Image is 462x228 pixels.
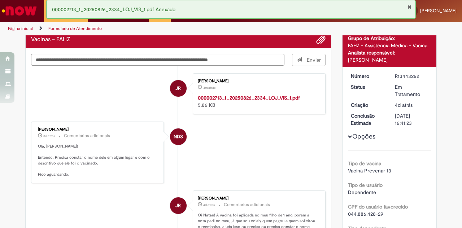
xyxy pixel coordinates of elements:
div: FAHZ - Assistência Médica - Vacina [348,42,431,49]
h2: Vacinas – FAHZ Histórico de tíquete [31,36,70,43]
button: Adicionar anexos [316,35,326,44]
button: Fechar Notificação [407,4,412,10]
textarea: Digite sua mensagem aqui... [31,54,284,66]
span: JR [175,80,181,97]
div: [PERSON_NAME] [198,79,318,83]
div: Analista responsável: [348,49,431,56]
span: 044.886.428-29 [348,211,383,217]
div: Julio Alberto Braga Roldan [170,197,187,214]
time: 26/08/2025 10:51:00 [43,134,55,138]
a: Página inicial [8,26,33,31]
img: ServiceNow [1,4,38,18]
div: 5.86 KB [198,94,318,109]
time: 25/08/2025 10:08:43 [395,102,413,108]
div: Grupo de Atribuição: [348,35,431,42]
span: 4d atrás [203,203,215,207]
dt: Criação [345,101,390,109]
span: 4d atrás [395,102,413,108]
small: Comentários adicionais [64,133,110,139]
a: 000002713_1_20250826_2334_LOJ_VIS_1.pdf [198,95,300,101]
div: Natan dos Santos Nunes [170,128,187,145]
b: Tipo de usuário [348,182,383,188]
span: 000002713_1_20250826_2334_LOJ_VIS_1.pdf Anexado [52,6,175,13]
span: JR [175,197,181,214]
span: NDS [174,128,183,145]
dt: Número [345,73,390,80]
div: R13443262 [395,73,428,80]
dt: Status [345,83,390,91]
div: Em Tratamento [395,83,428,98]
b: Tipo de vacina [348,160,381,167]
span: 3m atrás [203,85,215,90]
small: Comentários adicionais [224,202,270,208]
div: [PERSON_NAME] [198,196,318,201]
dt: Conclusão Estimada [345,112,390,127]
ul: Trilhas de página [5,22,302,35]
div: [DATE] 16:41:23 [395,112,428,127]
div: Julio Alberto Braga Roldan [170,80,187,97]
span: 3d atrás [43,134,55,138]
b: CPF do usuário favorecido [348,203,408,210]
span: Vacina Prevenar 13 [348,167,391,174]
div: [PERSON_NAME] [348,56,431,63]
p: Olá, [PERSON_NAME]! Entendo. Precisa constar o nome dele em algum lugar e com o descritivo que el... [38,144,158,177]
div: [PERSON_NAME] [38,127,158,132]
a: Formulário de Atendimento [48,26,102,31]
span: Dependente [348,189,376,196]
span: [PERSON_NAME] [420,8,457,14]
time: 29/08/2025 10:03:18 [203,85,215,90]
div: 25/08/2025 10:08:43 [395,101,428,109]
